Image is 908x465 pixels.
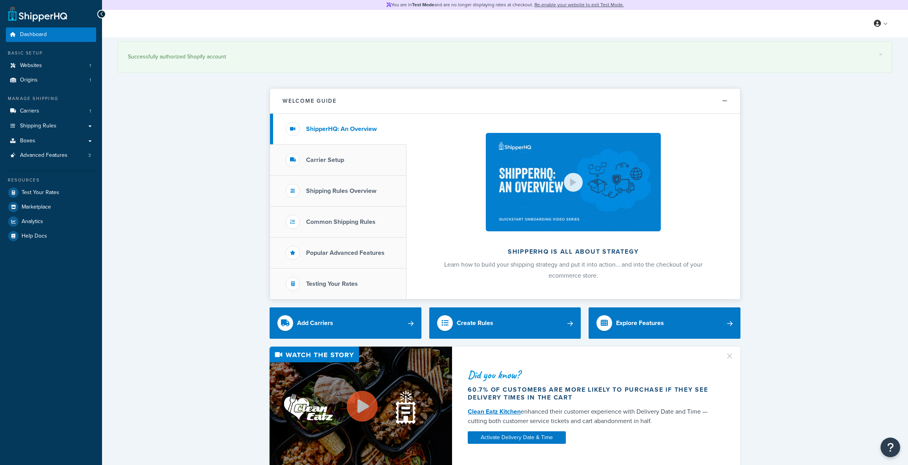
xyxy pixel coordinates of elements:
li: Carriers [6,104,96,118]
li: Advanced Features [6,148,96,163]
div: Successfully authorized Shopify account [128,51,882,62]
a: Dashboard [6,27,96,42]
a: Create Rules [429,307,581,339]
span: Marketplace [22,204,51,211]
a: Boxes [6,134,96,148]
strong: Test Mode [412,1,434,8]
div: Create Rules [457,318,493,329]
h3: ShipperHQ: An Overview [306,125,377,133]
h3: Shipping Rules Overview [306,187,376,194]
img: ShipperHQ is all about strategy [486,133,661,231]
span: Websites [20,62,42,69]
div: Did you know? [468,369,716,380]
span: Learn how to build your shipping strategy and put it into action… and into the checkout of your e... [444,260,702,280]
span: 1 [89,62,91,69]
h3: Testing Your Rates [306,280,358,287]
h3: Carrier Setup [306,156,344,163]
div: 60.7% of customers are more likely to purchase if they see delivery times in the cart [468,386,716,401]
div: Basic Setup [6,50,96,56]
a: Re-enable your website to exit Test Mode. [534,1,624,8]
span: Test Your Rates [22,189,59,196]
h2: ShipperHQ is all about strategy [427,248,719,255]
span: Advanced Features [20,152,67,159]
a: Test Your Rates [6,185,96,200]
h3: Popular Advanced Features [306,249,385,256]
h2: Welcome Guide [283,98,337,104]
div: Manage Shipping [6,95,96,102]
div: Explore Features [616,318,664,329]
a: Clean Eatz Kitchen [468,407,521,416]
a: Marketplace [6,200,96,214]
span: Boxes [20,138,35,144]
span: Help Docs [22,233,47,240]
h3: Common Shipping Rules [306,218,376,225]
div: Resources [6,177,96,183]
span: Carriers [20,108,39,114]
a: Origins1 [6,73,96,87]
a: Activate Delivery Date & Time [468,431,566,444]
button: Welcome Guide [270,89,740,114]
span: Shipping Rules [20,123,57,129]
li: Origins [6,73,96,87]
a: Help Docs [6,229,96,243]
span: Analytics [22,218,43,225]
a: Carriers1 [6,104,96,118]
button: Open Resource Center [881,438,900,457]
a: Websites1 [6,58,96,73]
div: Add Carriers [297,318,333,329]
span: Origins [20,77,38,84]
a: × [879,51,882,58]
a: Shipping Rules [6,119,96,133]
span: 3 [88,152,91,159]
a: Explore Features [589,307,740,339]
span: Dashboard [20,31,47,38]
a: Analytics [6,214,96,229]
a: Advanced Features3 [6,148,96,163]
span: 1 [89,108,91,114]
span: 1 [89,77,91,84]
a: Add Carriers [270,307,421,339]
div: enhanced their customer experience with Delivery Date and Time — cutting both customer service ti... [468,407,716,426]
